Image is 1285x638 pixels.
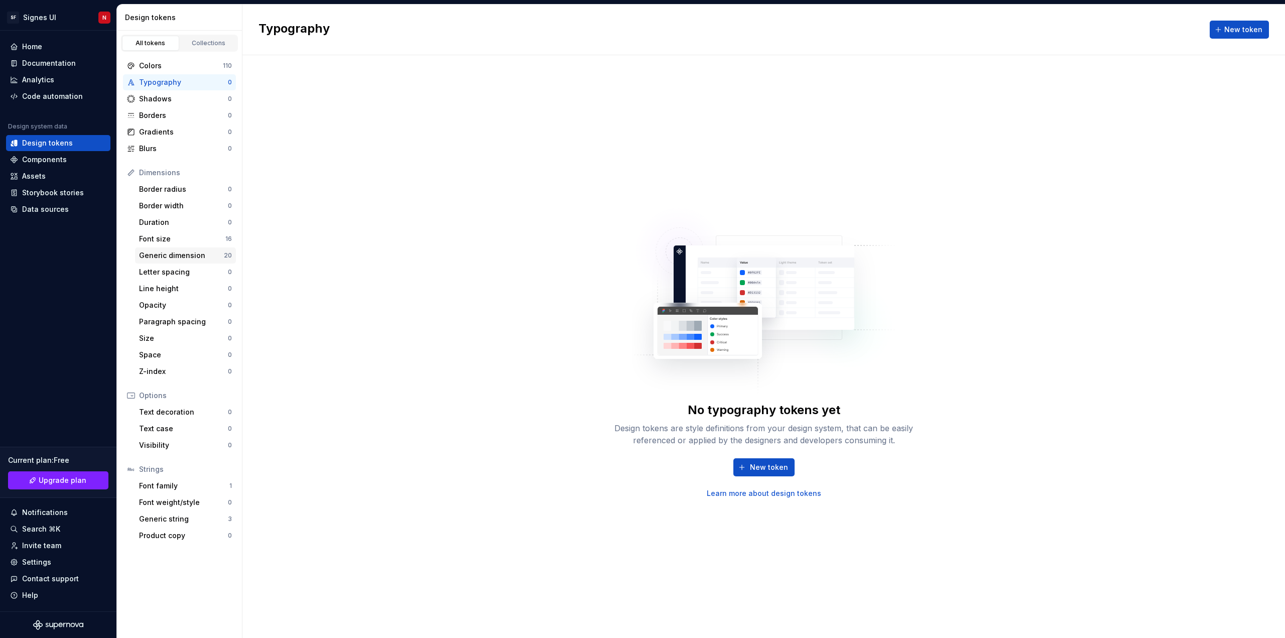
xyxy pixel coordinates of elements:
span: New token [1224,25,1262,35]
a: Z-index0 [135,363,236,379]
div: Colors [139,61,223,71]
div: N [102,14,106,22]
a: Space0 [135,347,236,363]
div: 0 [228,111,232,119]
div: Paragraph spacing [139,317,228,327]
div: 0 [228,285,232,293]
button: Search ⌘K [6,521,110,537]
div: 0 [228,301,232,309]
svg: Supernova Logo [33,620,83,630]
a: Assets [6,168,110,184]
div: Product copy [139,531,228,541]
div: Gradients [139,127,228,137]
button: Help [6,587,110,603]
div: Collections [184,39,234,47]
a: Shadows0 [123,91,236,107]
div: Design tokens [22,138,73,148]
a: Border width0 [135,198,236,214]
a: Borders0 [123,107,236,123]
div: Design tokens [125,13,238,23]
div: Assets [22,171,46,181]
div: Border radius [139,184,228,194]
div: Z-index [139,366,228,376]
div: 16 [225,235,232,243]
div: 110 [223,62,232,70]
div: 0 [228,202,232,210]
div: Generic dimension [139,250,224,261]
div: Typography [139,77,228,87]
div: Border width [139,201,228,211]
a: Components [6,152,110,168]
div: Notifications [22,507,68,518]
div: 0 [228,318,232,326]
a: Paragraph spacing0 [135,314,236,330]
div: Design system data [8,122,67,131]
a: Font weight/style0 [135,494,236,511]
div: 0 [228,334,232,342]
div: Options [139,391,232,401]
div: Text case [139,424,228,434]
div: Invite team [22,541,61,551]
a: Upgrade plan [8,471,108,489]
a: Duration0 [135,214,236,230]
div: 3 [228,515,232,523]
a: Documentation [6,55,110,71]
button: Notifications [6,504,110,521]
div: Documentation [22,58,76,68]
a: Blurs0 [123,141,236,157]
div: Text decoration [139,407,228,417]
div: Visibility [139,440,228,450]
a: Generic dimension20 [135,247,236,264]
a: Settings [6,554,110,570]
div: Settings [22,557,51,567]
div: Font size [139,234,225,244]
div: 0 [228,408,232,416]
button: New token [733,458,795,476]
div: Borders [139,110,228,120]
a: Font size16 [135,231,236,247]
a: Visibility0 [135,437,236,453]
div: Size [139,333,228,343]
div: 1 [229,482,232,490]
div: Analytics [22,75,54,85]
div: Duration [139,217,228,227]
a: Letter spacing0 [135,264,236,280]
div: 0 [228,498,232,506]
div: Signes UI [23,13,56,23]
div: Search ⌘K [22,524,60,534]
a: Home [6,39,110,55]
div: 20 [224,251,232,260]
div: Home [22,42,42,52]
a: Generic string3 [135,511,236,527]
div: Components [22,155,67,165]
div: 0 [228,268,232,276]
a: Size0 [135,330,236,346]
div: Generic string [139,514,228,524]
a: Design tokens [6,135,110,151]
div: All tokens [125,39,176,47]
div: 0 [228,441,232,449]
a: Data sources [6,201,110,217]
div: Help [22,590,38,600]
div: Letter spacing [139,267,228,277]
div: Data sources [22,204,69,214]
a: Learn more about design tokens [707,488,821,498]
div: Font weight/style [139,497,228,507]
div: 0 [228,218,232,226]
div: Blurs [139,144,228,154]
div: Font family [139,481,229,491]
div: SF [7,12,19,24]
div: 0 [228,145,232,153]
div: 0 [228,351,232,359]
div: 0 [228,425,232,433]
span: Upgrade plan [39,475,86,485]
a: Storybook stories [6,185,110,201]
a: Typography0 [123,74,236,90]
div: Opacity [139,300,228,310]
div: Current plan : Free [8,455,108,465]
div: 0 [228,367,232,375]
div: Shadows [139,94,228,104]
a: Text decoration0 [135,404,236,420]
button: New token [1210,21,1269,39]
